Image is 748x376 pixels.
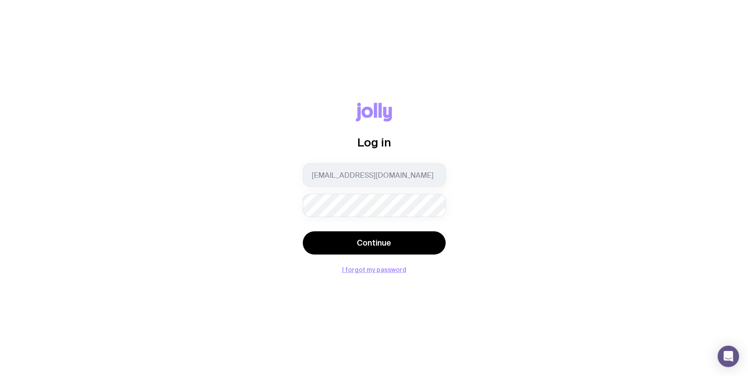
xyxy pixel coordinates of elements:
button: Continue [303,231,446,255]
span: Continue [357,238,391,248]
button: I forgot my password [342,266,406,273]
span: Log in [357,136,391,149]
input: you@email.com [303,163,446,187]
div: Open Intercom Messenger [718,346,739,367]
